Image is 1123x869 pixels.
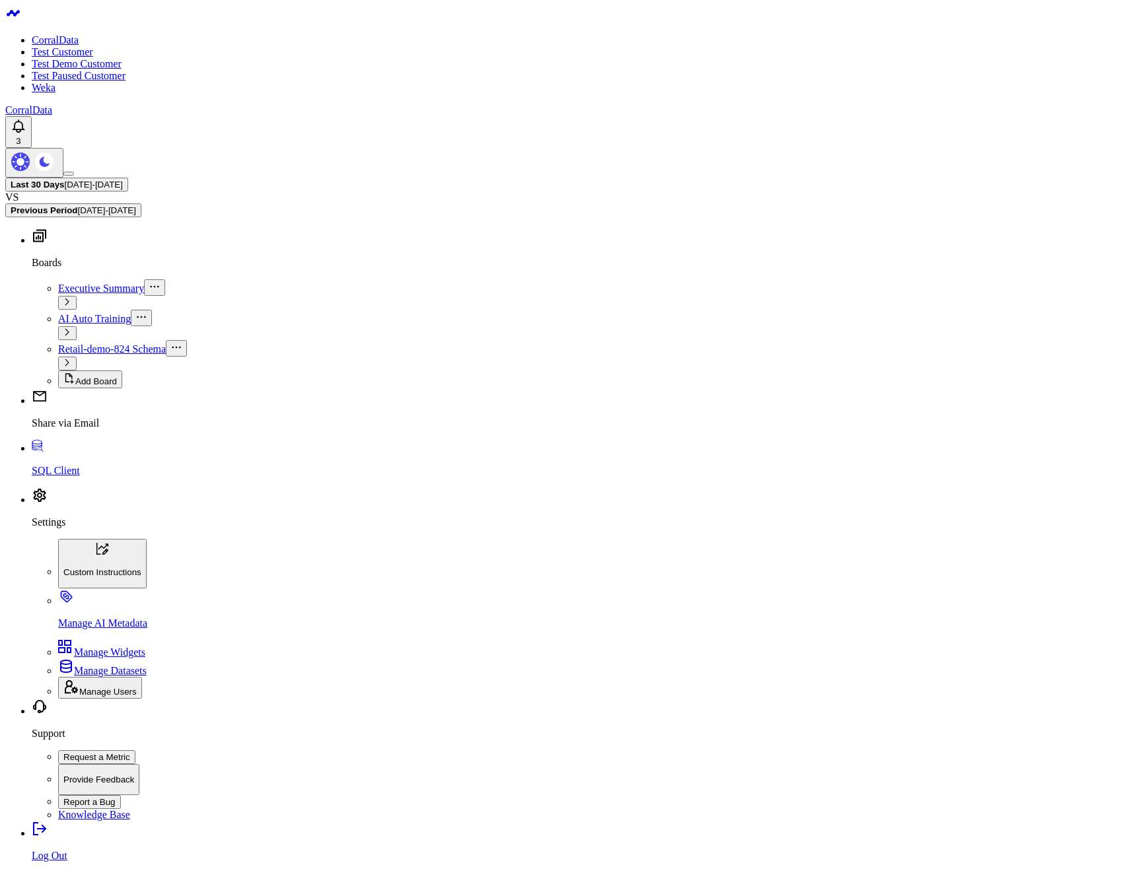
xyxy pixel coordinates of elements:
[58,764,139,796] button: Provide Feedback
[5,203,141,217] button: Previous Period[DATE]-[DATE]
[58,283,144,294] a: Executive Summary
[58,539,147,588] button: Custom Instructions
[65,180,123,190] span: [DATE] - [DATE]
[32,728,1118,740] p: Support
[5,178,128,191] button: Last 30 Days[DATE]-[DATE]
[32,58,122,69] a: Test Demo Customer
[58,809,130,820] a: Knowledge Base
[32,257,1118,269] p: Boards
[32,417,1118,429] p: Share via Email
[32,516,1118,528] p: Settings
[32,850,1118,862] p: Log Out
[5,104,52,116] a: CorralData
[32,46,93,57] a: Test Customer
[58,750,135,764] button: Request a Metric
[58,313,131,324] a: AI Auto Training
[79,687,137,697] span: Manage Users
[74,665,147,676] span: Manage Datasets
[5,191,1118,203] div: VS
[58,370,122,388] button: Add Board
[58,595,1118,629] a: Manage AI Metadata
[32,827,1118,862] a: Log Out
[32,34,79,46] a: CorralData
[5,116,32,148] button: 3
[58,617,1118,629] p: Manage AI Metadata
[58,343,166,355] a: Retail-demo-824 Schema
[32,82,55,93] a: Weka
[74,646,145,658] span: Manage Widgets
[58,795,121,809] button: Report a Bug
[11,205,77,215] b: Previous Period
[32,465,1118,477] p: SQL Client
[11,180,65,190] b: Last 30 Days
[11,136,26,146] div: 3
[63,775,134,784] p: Provide Feedback
[32,442,1118,477] a: SQL Client
[58,677,142,699] button: Manage Users
[77,205,135,215] span: [DATE] - [DATE]
[63,567,141,577] p: Custom Instructions
[58,665,147,676] a: Manage Datasets
[58,646,145,658] a: Manage Widgets
[32,70,126,81] a: Test Paused Customer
